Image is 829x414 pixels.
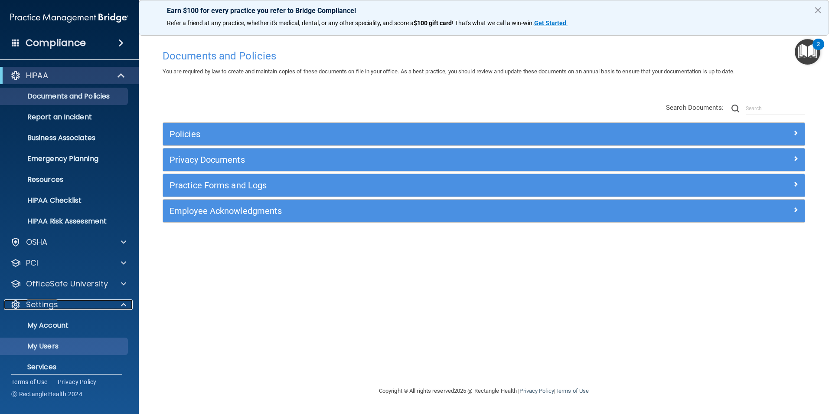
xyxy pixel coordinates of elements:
span: Search Documents: [666,104,724,112]
h5: Employee Acknowledgments [170,206,638,216]
a: OSHA [10,237,126,247]
img: ic-search.3b580494.png [731,105,739,112]
h4: Compliance [26,37,86,49]
p: HIPAA [26,70,48,81]
p: PCI [26,258,38,268]
img: PMB logo [10,9,128,26]
a: Privacy Policy [519,388,554,394]
p: Report an Incident [6,113,124,122]
a: Policies [170,127,798,141]
span: Refer a friend at any practice, whether it's medical, dental, or any other speciality, and score a [167,20,414,26]
p: HIPAA Checklist [6,196,124,205]
strong: $100 gift card [414,20,452,26]
span: ! That's what we call a win-win. [452,20,534,26]
a: Privacy Policy [58,378,97,386]
p: OfficeSafe University [26,279,108,289]
p: Resources [6,175,124,184]
a: Terms of Use [555,388,589,394]
p: My Account [6,321,124,330]
div: Copyright © All rights reserved 2025 @ Rectangle Health | | [326,377,642,405]
div: 2 [817,44,820,56]
p: My Users [6,342,124,351]
a: Get Started [534,20,568,26]
button: Open Resource Center, 2 new notifications [795,39,820,65]
p: Documents and Policies [6,92,124,101]
p: Business Associates [6,134,124,142]
button: Close [814,3,822,17]
a: OfficeSafe University [10,279,126,289]
h5: Practice Forms and Logs [170,181,638,190]
a: PCI [10,258,126,268]
h5: Privacy Documents [170,155,638,164]
strong: Get Started [534,20,566,26]
a: Terms of Use [11,378,47,386]
a: HIPAA [10,70,126,81]
p: Emergency Planning [6,154,124,163]
p: Settings [26,299,58,310]
p: HIPAA Risk Assessment [6,217,124,226]
a: Settings [10,299,126,310]
p: Services [6,363,124,371]
a: Employee Acknowledgments [170,204,798,218]
a: Privacy Documents [170,153,798,167]
input: Search [746,102,805,115]
h5: Policies [170,129,638,139]
p: Earn $100 for every practice you refer to Bridge Compliance! [167,7,801,15]
span: You are required by law to create and maintain copies of these documents on file in your office. ... [163,68,734,75]
p: OSHA [26,237,48,247]
h4: Documents and Policies [163,50,805,62]
span: Ⓒ Rectangle Health 2024 [11,390,82,398]
a: Practice Forms and Logs [170,178,798,192]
